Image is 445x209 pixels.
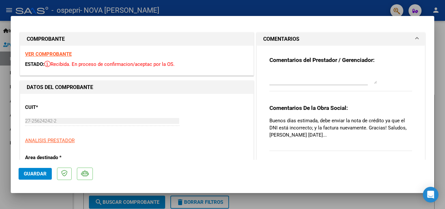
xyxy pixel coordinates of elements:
button: Guardar [19,168,52,180]
span: ESTADO: [25,61,44,67]
p: Area destinado * [25,154,92,161]
strong: DATOS DEL COMPROBANTE [27,84,93,90]
span: Recibida. En proceso de confirmacion/aceptac por la OS. [44,61,175,67]
div: Open Intercom Messenger [423,187,438,202]
strong: Comentarios del Prestador / Gerenciador: [269,57,375,63]
p: CUIT [25,104,92,111]
strong: COMPROBANTE [27,36,65,42]
p: Buenos días estimada, debe enviar la nota de crédito ya que el DNI está incorrecto; y la factura ... [269,117,412,139]
span: Guardar [24,171,47,177]
a: VER COMPROBANTE [25,51,72,57]
strong: Comentarios De la Obra Social: [269,105,348,111]
span: ANALISIS PRESTADOR [25,138,75,143]
mat-expansion-panel-header: COMENTARIOS [257,33,425,46]
h1: COMENTARIOS [263,35,299,43]
div: COMENTARIOS [257,46,425,168]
